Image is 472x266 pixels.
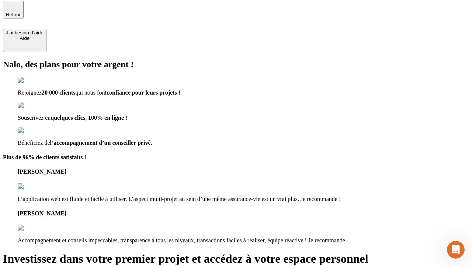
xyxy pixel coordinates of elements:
[18,127,49,134] img: checkmark
[6,35,44,41] div: Aide
[447,241,465,259] iframe: Intercom live chat
[6,30,44,35] div: J’ai besoin d'aide
[75,89,106,96] span: qui nous font
[18,115,51,121] span: Souscrivez en
[18,140,50,146] span: Bénéficiez de
[107,89,180,96] span: confiance pour leurs projets !
[18,168,469,175] h4: [PERSON_NAME]
[18,237,469,244] p: Accompagnement et conseils impeccables, transparence à tous les niveaux, transactions faciles à r...
[3,29,46,52] button: J’ai besoin d'aideAide
[3,1,24,18] button: Retour
[50,140,152,146] span: l’accompagnement d’un conseiller privé.
[18,89,42,96] span: Rejoignez
[18,183,54,190] img: reviews stars
[18,225,54,231] img: reviews stars
[51,115,127,121] span: quelques clics, 100% en ligne !
[6,12,21,17] span: Retour
[42,89,76,96] span: 20 000 clients
[18,77,49,83] img: checkmark
[3,252,469,266] h1: Investissez dans votre premier projet et accédez à votre espace personnel
[18,102,49,109] img: checkmark
[18,196,469,202] p: L’application web est fluide et facile à utiliser. L’aspect multi-projet au sein d’une même assur...
[3,59,469,69] h2: Nalo, des plans pour votre argent !
[18,210,469,217] h4: [PERSON_NAME]
[3,154,469,161] h4: Plus de 96% de clients satisfaits !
